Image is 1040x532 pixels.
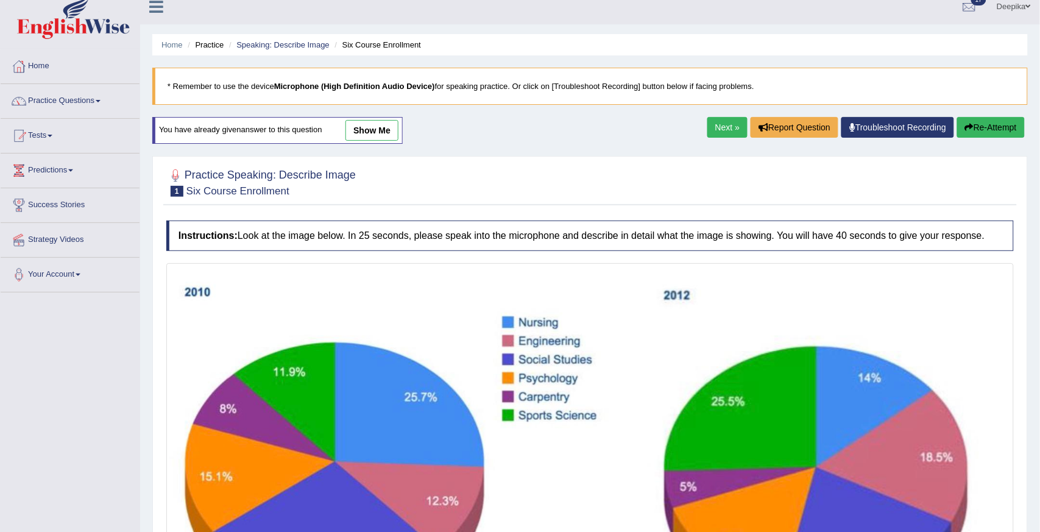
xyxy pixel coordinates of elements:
h2: Practice Speaking: Describe Image [166,166,356,197]
a: Home [1,49,140,80]
a: Troubleshoot Recording [841,117,954,138]
a: Success Stories [1,188,140,219]
li: Six Course Enrollment [331,39,421,51]
button: Report Question [751,117,838,138]
a: Predictions [1,154,140,184]
b: Instructions: [179,230,238,241]
a: Home [161,40,183,49]
button: Re-Attempt [957,117,1025,138]
a: Strategy Videos [1,223,140,254]
h4: Look at the image below. In 25 seconds, please speak into the microphone and describe in detail w... [166,221,1014,251]
b: Microphone (High Definition Audio Device) [274,82,435,91]
a: Speaking: Describe Image [236,40,329,49]
a: Practice Questions [1,84,140,115]
span: 1 [171,186,183,197]
a: Tests [1,119,140,149]
a: Next » [707,117,748,138]
blockquote: * Remember to use the device for speaking practice. Or click on [Troubleshoot Recording] button b... [152,68,1028,105]
li: Practice [185,39,224,51]
small: Six Course Enrollment [186,185,289,197]
a: show me [345,120,398,141]
div: You have already given answer to this question [152,117,403,144]
a: Your Account [1,258,140,288]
